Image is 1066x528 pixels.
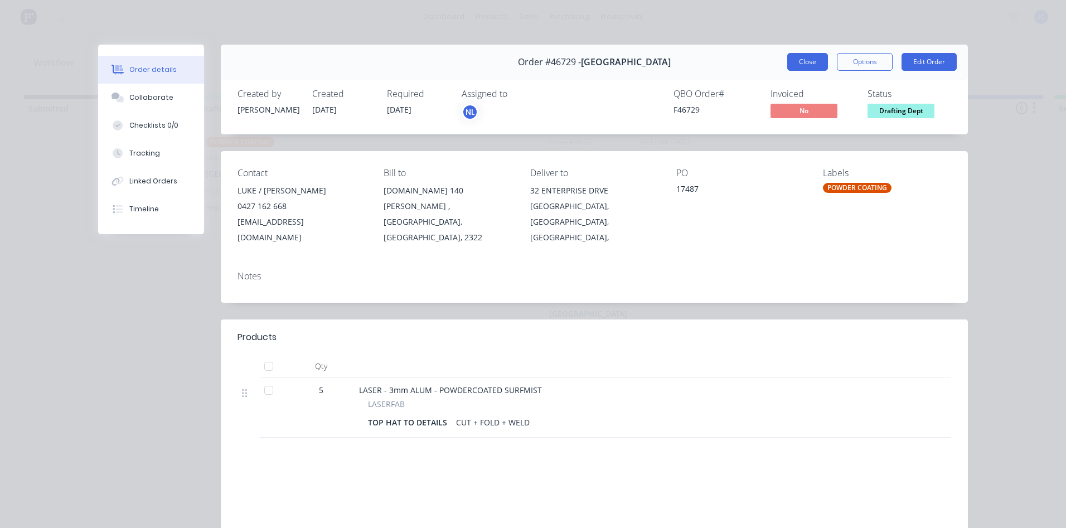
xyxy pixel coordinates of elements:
[312,89,374,99] div: Created
[518,57,581,67] span: Order #46729 -
[384,183,512,198] div: [DOMAIN_NAME] 140
[823,168,951,178] div: Labels
[98,139,204,167] button: Tracking
[359,385,542,395] span: LASER - 3mm ALUM - POWDERCOATED SURFMIST
[384,198,512,245] div: [PERSON_NAME] , [GEOGRAPHIC_DATA], [GEOGRAPHIC_DATA], 2322
[368,398,405,410] span: LASERFAB
[673,89,757,99] div: QBO Order #
[129,93,173,103] div: Collaborate
[823,183,891,193] div: POWDER COATING
[98,56,204,84] button: Order details
[98,84,204,112] button: Collaborate
[530,183,658,245] div: 32 ENTERPRISE DRVE[GEOGRAPHIC_DATA], [GEOGRAPHIC_DATA], [GEOGRAPHIC_DATA],
[238,104,299,115] div: [PERSON_NAME]
[312,104,337,115] span: [DATE]
[384,183,512,245] div: [DOMAIN_NAME] 140[PERSON_NAME] , [GEOGRAPHIC_DATA], [GEOGRAPHIC_DATA], 2322
[530,168,658,178] div: Deliver to
[787,53,828,71] button: Close
[902,53,957,71] button: Edit Order
[319,384,323,396] span: 5
[238,183,366,245] div: LUKE / [PERSON_NAME]0427 162 668[EMAIL_ADDRESS][DOMAIN_NAME]
[238,89,299,99] div: Created by
[530,183,658,198] div: 32 ENTERPRISE DRVE
[129,204,159,214] div: Timeline
[129,176,177,186] div: Linked Orders
[771,89,854,99] div: Invoiced
[129,65,177,75] div: Order details
[676,168,805,178] div: PO
[129,148,160,158] div: Tracking
[387,104,411,115] span: [DATE]
[673,104,757,115] div: F46729
[387,89,448,99] div: Required
[368,414,452,430] div: TOP HAT TO DETAILS
[837,53,893,71] button: Options
[462,104,478,120] button: NL
[238,271,951,282] div: Notes
[868,104,934,118] span: Drafting Dept
[581,57,671,67] span: [GEOGRAPHIC_DATA]
[238,198,366,214] div: 0427 162 668
[868,89,951,99] div: Status
[238,331,277,344] div: Products
[238,183,366,198] div: LUKE / [PERSON_NAME]
[98,167,204,195] button: Linked Orders
[676,183,805,198] div: 17487
[868,104,934,120] button: Drafting Dept
[238,214,366,245] div: [EMAIL_ADDRESS][DOMAIN_NAME]
[771,104,837,118] span: No
[129,120,178,130] div: Checklists 0/0
[462,89,573,99] div: Assigned to
[238,168,366,178] div: Contact
[288,355,355,377] div: Qty
[452,414,534,430] div: CUT + FOLD + WELD
[530,198,658,245] div: [GEOGRAPHIC_DATA], [GEOGRAPHIC_DATA], [GEOGRAPHIC_DATA],
[98,112,204,139] button: Checklists 0/0
[98,195,204,223] button: Timeline
[384,168,512,178] div: Bill to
